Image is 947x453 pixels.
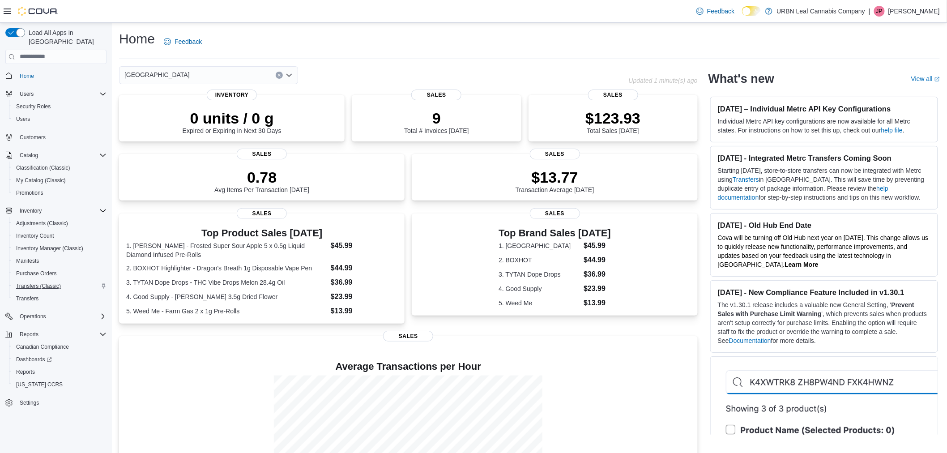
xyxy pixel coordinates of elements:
dd: $44.99 [584,255,611,265]
span: Users [20,90,34,98]
p: 0.78 [214,168,309,186]
button: Transfers [9,292,110,305]
span: Home [20,73,34,80]
span: Manifests [16,257,39,265]
button: Reports [2,328,110,341]
span: Load All Apps in [GEOGRAPHIC_DATA] [25,28,107,46]
span: Purchase Orders [16,270,57,277]
span: Reports [16,329,107,340]
span: Feedback [175,37,202,46]
button: Operations [2,310,110,323]
span: Sales [383,331,433,342]
span: Reports [20,331,38,338]
button: Open list of options [286,72,293,79]
span: Inventory Count [13,231,107,241]
dd: $36.99 [584,269,611,280]
a: Manifests [13,256,43,266]
svg: External link [934,77,940,82]
button: Reports [16,329,42,340]
a: Settings [16,397,43,408]
button: Inventory [16,205,45,216]
button: Settings [2,396,110,409]
dd: $36.99 [331,277,398,288]
dd: $13.99 [584,298,611,308]
dt: 3. TYTAN Dope Drops [499,270,580,279]
span: Manifests [13,256,107,266]
a: Transfers [13,293,42,304]
a: help file [881,127,903,134]
input: Dark Mode [742,6,761,16]
span: Home [16,70,107,81]
p: Individual Metrc API key configurations are now available for all Metrc states. For instructions ... [718,117,930,135]
dd: $45.99 [584,240,611,251]
h3: [DATE] - Old Hub End Date [718,221,930,230]
dd: $44.99 [331,263,398,274]
span: JP [876,6,883,17]
dt: 4. Good Supply - [PERSON_NAME] 3.5g Dried Flower [126,292,327,301]
span: Sales [530,208,580,219]
h3: Top Product Sales [DATE] [126,228,397,239]
span: Security Roles [13,101,107,112]
p: 0 units / 0 g [183,109,282,127]
span: Cova will be turning off Old Hub next year on [DATE]. This change allows us to quickly release ne... [718,234,929,268]
span: Settings [20,399,39,406]
p: URBN Leaf Cannabis Company [777,6,866,17]
img: Cova [18,7,58,16]
button: Promotions [9,187,110,199]
span: Settings [16,397,107,408]
span: Washington CCRS [13,379,107,390]
div: Expired or Expiring in Next 30 Days [183,109,282,134]
button: Users [2,88,110,100]
button: Users [16,89,37,99]
span: Adjustments (Classic) [13,218,107,229]
span: Transfers (Classic) [16,282,61,290]
a: [US_STATE] CCRS [13,379,66,390]
button: My Catalog (Classic) [9,174,110,187]
span: Canadian Compliance [13,342,107,352]
p: | [869,6,870,17]
h1: Home [119,30,155,48]
dt: 2. BOXHOT Highlighter - Dragon's Breath 1g Disposable Vape Pen [126,264,327,273]
button: Canadian Compliance [9,341,110,353]
button: Inventory [2,205,110,217]
a: Inventory Manager (Classic) [13,243,87,254]
h3: [DATE] - New Compliance Feature Included in v1.30.1 [718,288,930,297]
span: Sales [237,149,287,159]
p: Updated 1 minute(s) ago [629,77,698,84]
a: View allExternal link [911,75,940,82]
span: Sales [237,208,287,219]
span: Purchase Orders [13,268,107,279]
h3: [DATE] - Integrated Metrc Transfers Coming Soon [718,154,930,162]
span: Feedback [707,7,734,16]
span: My Catalog (Classic) [16,177,66,184]
div: Total # Invoices [DATE] [404,109,469,134]
a: Feedback [693,2,738,20]
a: Classification (Classic) [13,162,74,173]
dt: 4. Good Supply [499,284,580,293]
span: Operations [16,311,107,322]
span: [US_STATE] CCRS [16,381,63,388]
span: Catalog [20,152,38,159]
h4: Average Transactions per Hour [126,361,691,372]
span: Inventory Manager (Classic) [13,243,107,254]
span: [GEOGRAPHIC_DATA] [124,69,190,80]
a: Adjustments (Classic) [13,218,72,229]
nav: Complex example [5,66,107,433]
dt: 2. BOXHOT [499,256,580,265]
button: Operations [16,311,50,322]
button: Catalog [2,149,110,162]
dt: 3. TYTAN Dope Drops - THC Vibe Drops Melon 28.4g Oil [126,278,327,287]
p: 9 [404,109,469,127]
a: Transfers (Classic) [13,281,64,291]
span: Users [16,89,107,99]
span: Reports [16,368,35,376]
a: Canadian Compliance [13,342,73,352]
span: Transfers [16,295,38,302]
dd: $45.99 [331,240,398,251]
a: Transfers [733,176,759,183]
dd: $23.99 [331,291,398,302]
a: Documentation [729,337,771,344]
span: Inventory Count [16,232,54,239]
p: [PERSON_NAME] [888,6,940,17]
